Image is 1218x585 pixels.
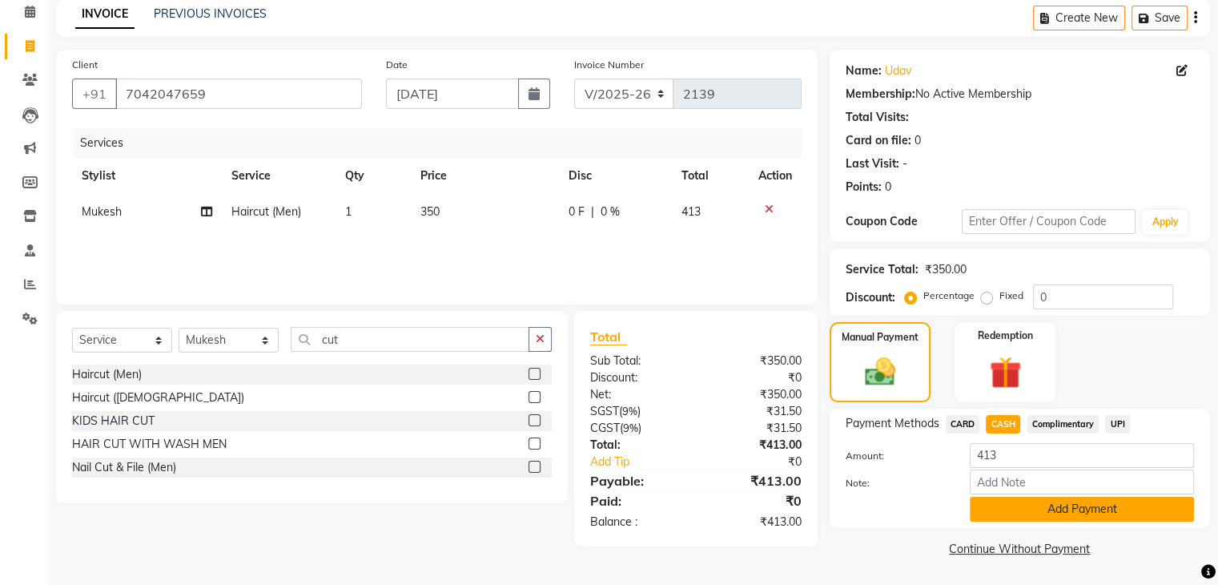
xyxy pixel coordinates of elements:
[696,369,814,386] div: ₹0
[696,403,814,420] div: ₹31.50
[72,389,244,406] div: Haircut ([DEMOGRAPHIC_DATA])
[578,454,715,470] a: Add Tip
[970,470,1194,494] input: Add Note
[923,288,975,303] label: Percentage
[623,422,638,434] span: 9%
[970,497,1194,522] button: Add Payment
[1027,415,1099,434] span: Complimentary
[1105,415,1130,434] span: UPI
[578,403,696,420] div: ( )
[946,415,980,434] span: CARD
[578,471,696,490] div: Payable:
[578,491,696,510] div: Paid:
[834,476,958,490] label: Note:
[696,491,814,510] div: ₹0
[559,158,672,194] th: Disc
[291,327,529,352] input: Search or Scan
[696,514,814,531] div: ₹413.00
[115,79,362,109] input: Search by Name/Mobile/Email/Code
[1132,6,1188,30] button: Save
[846,213,962,230] div: Coupon Code
[578,369,696,386] div: Discount:
[590,421,620,435] span: CGST
[902,155,907,172] div: -
[72,459,176,476] div: Nail Cut & File (Men)
[1033,6,1125,30] button: Create New
[846,261,919,278] div: Service Total:
[696,386,814,403] div: ₹350.00
[222,158,336,194] th: Service
[846,86,1194,103] div: No Active Membership
[672,158,749,194] th: Total
[846,289,895,306] div: Discount:
[72,58,98,72] label: Client
[578,353,696,369] div: Sub Total:
[578,420,696,437] div: ( )
[578,437,696,454] div: Total:
[855,354,905,389] img: _cash.svg
[345,204,352,219] span: 1
[970,443,1194,468] input: Amount
[591,204,594,220] span: |
[696,420,814,437] div: ₹31.50
[590,329,627,345] span: Total
[82,204,122,219] span: Mukesh
[231,204,301,219] span: Haircut (Men)
[979,353,1031,393] img: _gift.svg
[72,158,222,194] th: Stylist
[420,204,440,219] span: 350
[846,155,899,172] div: Last Visit:
[72,366,142,383] div: Haircut (Men)
[578,386,696,403] div: Net:
[72,79,117,109] button: +91
[846,179,882,196] div: Points:
[72,436,227,453] div: HAIR CUT WITH WASH MEN
[715,454,813,470] div: ₹0
[846,415,939,432] span: Payment Methods
[578,514,696,531] div: Balance :
[999,288,1023,303] label: Fixed
[978,329,1033,343] label: Redemption
[622,405,637,418] span: 9%
[696,471,814,490] div: ₹413.00
[72,413,155,430] div: KIDS HAIR CUT
[962,209,1136,234] input: Enter Offer / Coupon Code
[154,6,267,21] a: PREVIOUS INVOICES
[925,261,967,278] div: ₹350.00
[590,404,619,418] span: SGST
[696,437,814,454] div: ₹413.00
[696,353,814,369] div: ₹350.00
[749,158,802,194] th: Action
[833,541,1207,558] a: Continue Without Payment
[885,179,891,196] div: 0
[846,86,915,103] div: Membership:
[386,58,408,72] label: Date
[846,132,911,149] div: Card on file:
[842,330,919,345] label: Manual Payment
[846,63,882,79] div: Name:
[336,158,412,194] th: Qty
[986,415,1020,434] span: CASH
[411,158,559,194] th: Price
[1142,210,1188,234] button: Apply
[885,63,911,79] a: Udav
[569,204,585,220] span: 0 F
[915,132,921,149] div: 0
[846,109,909,126] div: Total Visits:
[574,58,644,72] label: Invoice Number
[601,204,620,220] span: 0 %
[681,204,701,219] span: 413
[74,128,814,158] div: Services
[834,449,958,463] label: Amount:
